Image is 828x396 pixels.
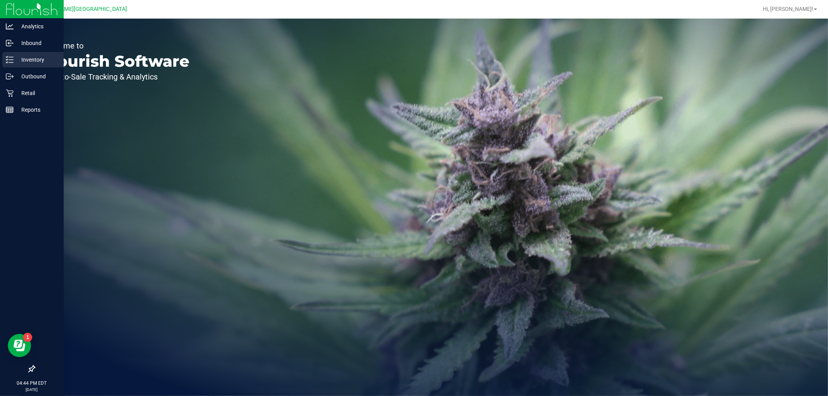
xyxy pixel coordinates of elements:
p: [DATE] [3,387,60,393]
p: Retail [14,88,60,98]
inline-svg: Analytics [6,22,14,30]
p: Reports [14,105,60,114]
inline-svg: Outbound [6,73,14,80]
p: Welcome to [42,42,189,50]
p: Analytics [14,22,60,31]
inline-svg: Reports [6,106,14,114]
iframe: Resource center unread badge [23,333,32,342]
inline-svg: Inbound [6,39,14,47]
p: Seed-to-Sale Tracking & Analytics [42,73,189,81]
p: Flourish Software [42,54,189,69]
iframe: Resource center [8,334,31,357]
inline-svg: Inventory [6,56,14,64]
span: [PERSON_NAME][GEOGRAPHIC_DATA] [31,6,127,12]
inline-svg: Retail [6,89,14,97]
p: Inventory [14,55,60,64]
p: Inbound [14,38,60,48]
p: 04:44 PM EDT [3,380,60,387]
span: Hi, [PERSON_NAME]! [763,6,813,12]
p: Outbound [14,72,60,81]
